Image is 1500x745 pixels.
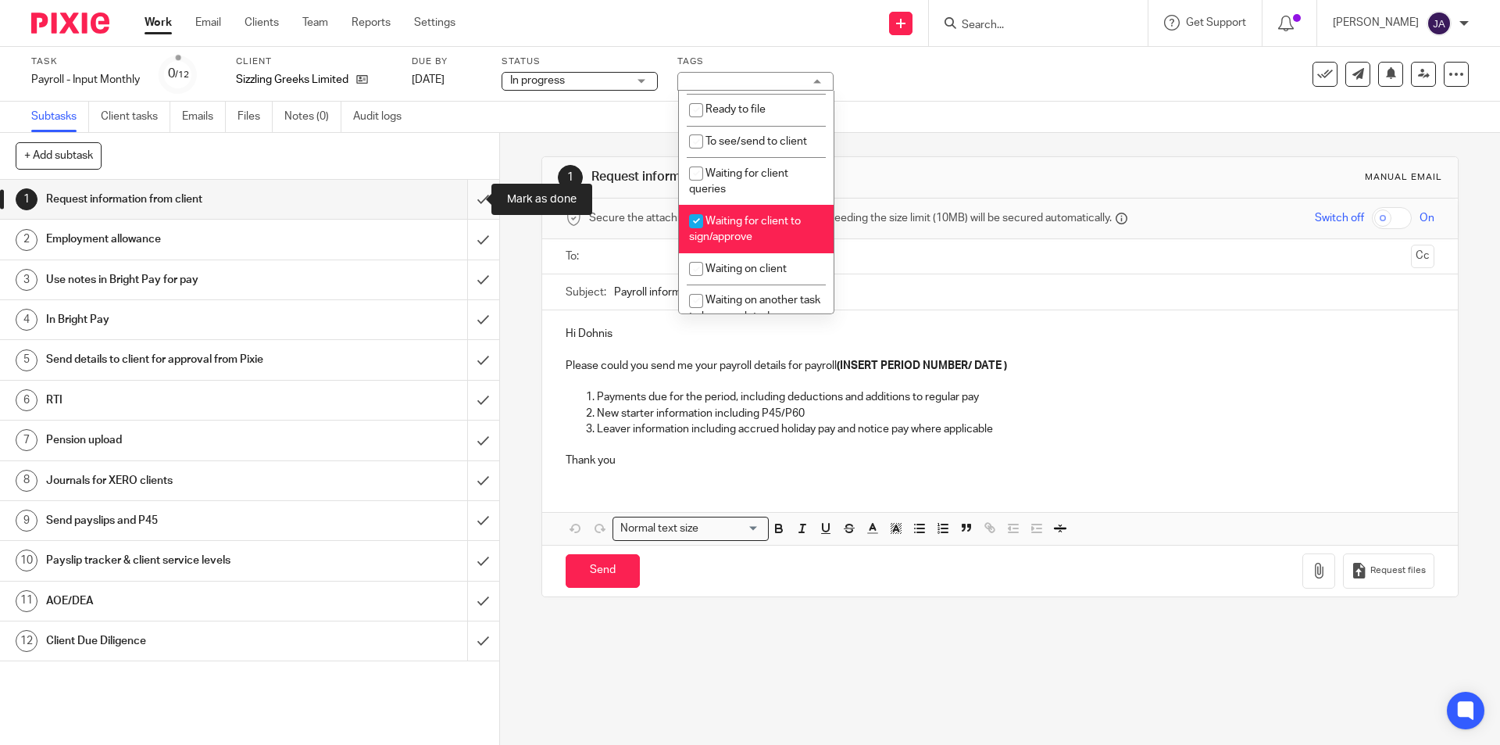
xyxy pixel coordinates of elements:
[175,70,189,79] small: /12
[236,72,348,88] p: Sizzling Greeks Limited
[597,406,1434,421] p: New starter information including P45/P60
[689,216,801,243] span: Waiting for client to sign/approve
[182,102,226,132] a: Emails
[566,554,640,588] input: Send
[16,550,37,571] div: 10
[353,102,413,132] a: Audit logs
[16,269,37,291] div: 3
[566,285,606,300] label: Subject:
[689,295,820,322] span: Waiting on another task to be completed
[16,630,37,652] div: 12
[16,229,37,251] div: 2
[597,389,1434,405] p: Payments due for the period, including deductions and additions to regular pay
[1420,210,1434,226] span: On
[46,428,316,452] h1: Pension upload
[1333,15,1419,30] p: [PERSON_NAME]
[16,349,37,371] div: 5
[589,210,1112,226] span: Secure the attachments in this message. Files exceeding the size limit (10MB) will be secured aut...
[597,421,1434,437] p: Leaver information including accrued holiday pay and notice pay where applicable
[46,268,316,292] h1: Use notes in Bright Pay for pay
[16,188,37,210] div: 1
[16,429,37,451] div: 7
[705,104,766,115] span: Ready to file
[566,249,583,264] label: To:
[689,168,788,195] span: Waiting for client queries
[558,165,583,190] div: 1
[352,15,391,30] a: Reports
[612,517,769,541] div: Search for option
[46,227,316,251] h1: Employment allowance
[16,510,37,532] div: 9
[46,589,316,613] h1: AOE/DEA
[16,590,37,612] div: 11
[46,389,316,412] h1: RTI
[616,521,702,537] span: Normal text size
[195,15,221,30] a: Email
[16,142,102,169] button: + Add subtask
[101,102,170,132] a: Client tasks
[566,358,1434,374] p: Please could you send me your payroll details for payroll
[705,136,807,147] span: To see/send to client
[510,75,565,86] span: In progress
[46,308,316,331] h1: In Bright Pay
[46,629,316,653] h1: Client Due Diligence
[677,56,834,68] label: Tags
[1315,210,1364,226] span: Switch off
[591,169,1034,185] h1: Request information from client
[502,56,658,68] label: Status
[566,453,1434,468] p: Thank you
[31,56,140,68] label: Task
[46,549,316,572] h1: Payslip tracker & client service levels
[46,509,316,532] h1: Send payslips and P45
[145,15,172,30] a: Work
[245,15,279,30] a: Clients
[566,326,1434,342] p: Hi Dohnis
[46,469,316,492] h1: Journals for XERO clients
[16,389,37,411] div: 6
[1365,171,1442,184] div: Manual email
[1370,564,1426,577] span: Request files
[960,19,1101,33] input: Search
[837,360,1007,371] strong: (INSERT PERIOD NUMBER/ DATE )
[237,102,273,132] a: Files
[31,72,140,88] div: Payroll - Input Monthly
[412,56,482,68] label: Due by
[1343,553,1434,589] button: Request files
[284,102,341,132] a: Notes (0)
[46,348,316,371] h1: Send details to client for approval from Pixie
[302,15,328,30] a: Team
[236,56,392,68] label: Client
[412,74,445,85] span: [DATE]
[31,102,89,132] a: Subtasks
[16,309,37,331] div: 4
[46,188,316,211] h1: Request information from client
[31,13,109,34] img: Pixie
[1427,11,1452,36] img: svg%3E
[705,263,787,274] span: Waiting on client
[703,521,759,537] input: Search for option
[1411,245,1434,268] button: Cc
[168,65,189,83] div: 0
[414,15,455,30] a: Settings
[1186,17,1246,28] span: Get Support
[16,470,37,492] div: 8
